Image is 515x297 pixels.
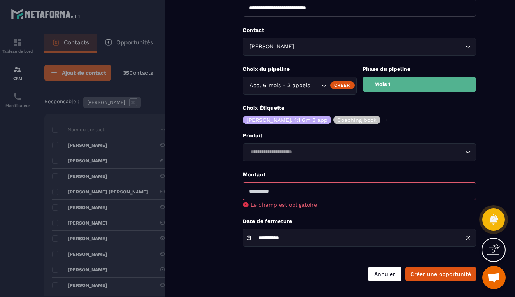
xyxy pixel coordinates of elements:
[250,202,317,208] span: Le champ est obligatoire
[243,77,357,95] div: Search for option
[248,42,296,51] span: [PERSON_NAME]
[243,171,476,178] p: Montant
[368,267,401,281] button: Annuler
[482,266,506,289] a: Ouvrir le chat
[243,65,357,73] p: Choix du pipeline
[243,218,476,225] p: Date de fermeture
[247,117,328,123] p: [PERSON_NAME]. 1:1 6m 3 app
[248,148,463,156] input: Search for option
[243,132,476,139] p: Produit
[330,81,355,89] div: Créer
[243,26,476,34] p: Contact
[248,81,312,90] span: Acc. 6 mois - 3 appels
[243,38,476,56] div: Search for option
[363,65,476,73] p: Phase du pipeline
[337,117,377,123] p: Coaching book
[405,267,476,281] button: Créer une opportunité
[243,143,476,161] div: Search for option
[296,42,463,51] input: Search for option
[312,81,319,90] input: Search for option
[243,104,476,112] p: Choix Étiquette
